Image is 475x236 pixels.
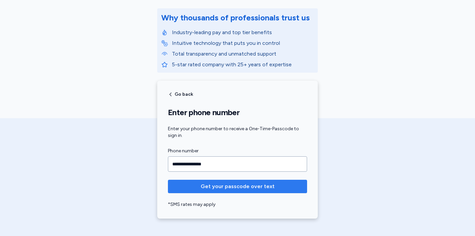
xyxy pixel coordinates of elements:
[168,126,307,139] div: Enter your phone number to receive a One-Time-Passcode to sign in.
[175,92,193,97] span: Go back
[172,39,314,47] p: Intuitive technology that puts you in control
[168,156,307,172] input: Phone number
[201,182,275,190] span: Get your passcode over text
[168,107,307,117] h1: Enter phone number
[172,28,314,36] p: Industry-leading pay and top tier benefits
[161,12,310,23] div: Why thousands of professionals trust us
[168,92,193,97] button: Go back
[168,180,307,193] button: Get your passcode over text
[172,61,314,69] p: 5-star rated company with 25+ years of expertise
[168,201,307,208] div: *SMS rates may apply
[168,147,307,155] label: Phone number
[172,50,314,58] p: Total transparency and unmatched support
